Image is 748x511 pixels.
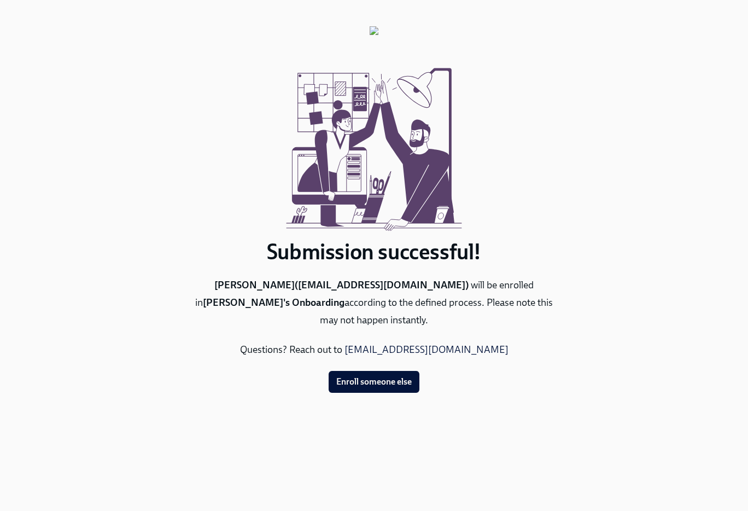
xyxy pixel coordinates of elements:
a: [EMAIL_ADDRESS][DOMAIN_NAME] [344,344,509,356]
p: Questions? Reach out to [188,341,560,359]
h1: Submission successful! [188,239,560,265]
b: [PERSON_NAME] ( [EMAIL_ADDRESS][DOMAIN_NAME] ) [214,279,471,291]
img: submission-successful.svg [281,53,467,239]
p: will be enrolled in according to the defined process. Please note this may not happen instantly. [188,277,560,329]
img: org-logos%2F89UVGTsy6.png [370,26,378,53]
span: Enroll someone else [336,376,412,387]
b: [PERSON_NAME]'s Onboarding [203,297,344,309]
button: Enroll someone else [329,371,419,393]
